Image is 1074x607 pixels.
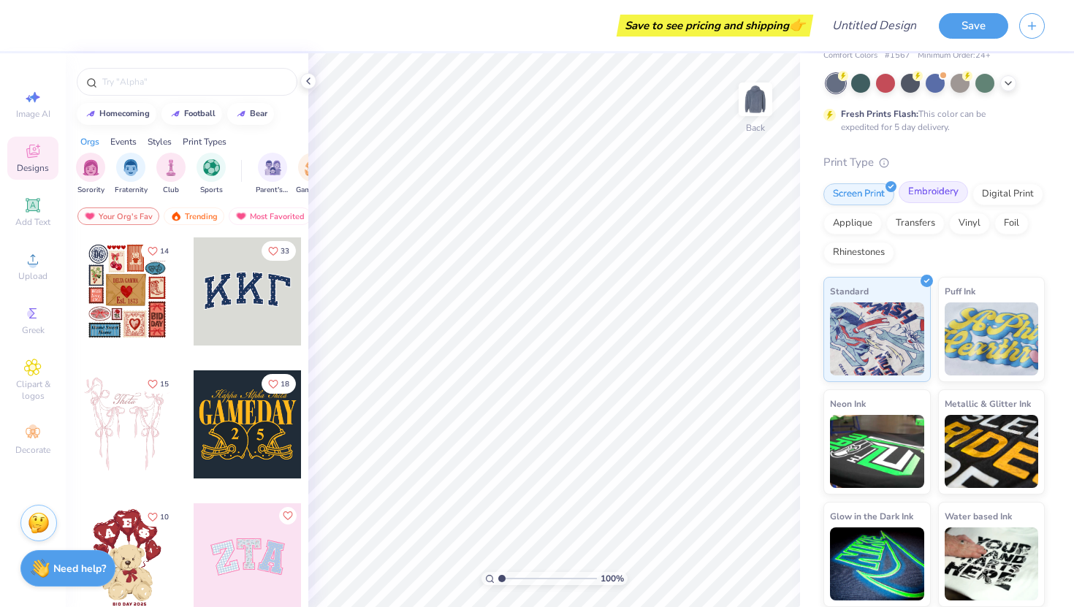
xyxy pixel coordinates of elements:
span: Clipart & logos [7,378,58,402]
button: Like [141,374,175,394]
img: most_fav.gif [84,211,96,221]
button: filter button [156,153,186,196]
div: filter for Fraternity [115,153,148,196]
div: filter for Sorority [76,153,105,196]
span: 14 [160,248,169,255]
img: Standard [830,302,924,375]
button: filter button [76,153,105,196]
div: Embroidery [899,181,968,203]
div: bear [250,110,267,118]
div: Save to see pricing and shipping [620,15,810,37]
button: Like [262,374,296,394]
span: Minimum Order: 24 + [918,50,991,62]
span: Upload [18,270,47,282]
div: filter for Sports [197,153,226,196]
span: 33 [281,248,289,255]
button: football [161,103,222,125]
img: trending.gif [170,211,182,221]
span: 100 % [601,572,624,585]
div: Foil [994,213,1029,234]
div: football [184,110,216,118]
img: Neon Ink [830,415,924,488]
div: Applique [823,213,882,234]
div: filter for Parent's Weekend [256,153,289,196]
button: homecoming [77,103,156,125]
span: Neon Ink [830,396,866,411]
div: Print Type [823,154,1045,171]
div: Rhinestones [823,242,894,264]
img: Fraternity Image [123,159,139,176]
div: Most Favorited [229,207,311,225]
button: Like [141,507,175,527]
img: trend_line.gif [235,110,247,118]
span: Water based Ink [945,508,1012,524]
span: Metallic & Glitter Ink [945,396,1031,411]
span: 10 [160,514,169,521]
span: Add Text [15,216,50,228]
img: Metallic & Glitter Ink [945,415,1039,488]
strong: Need help? [53,562,106,576]
div: Orgs [80,135,99,148]
div: Screen Print [823,183,894,205]
button: filter button [256,153,289,196]
img: Sorority Image [83,159,99,176]
span: 👉 [789,16,805,34]
img: Parent's Weekend Image [264,159,281,176]
div: Vinyl [949,213,990,234]
button: Save [939,13,1008,39]
div: This color can be expedited for 5 day delivery. [841,107,1021,134]
img: Sports Image [203,159,220,176]
div: Digital Print [972,183,1043,205]
img: trend_line.gif [170,110,181,118]
button: bear [227,103,274,125]
span: Game Day [296,185,330,196]
img: Back [741,85,770,114]
img: Puff Ink [945,302,1039,375]
span: 18 [281,381,289,388]
div: Back [746,121,765,134]
span: Comfort Colors [823,50,877,62]
button: Like [141,241,175,261]
span: Glow in the Dark Ink [830,508,913,524]
div: Trending [164,207,224,225]
span: Decorate [15,444,50,456]
div: Print Types [183,135,226,148]
button: Like [279,507,297,524]
img: most_fav.gif [235,211,247,221]
img: Water based Ink [945,527,1039,600]
span: Puff Ink [945,283,975,299]
div: Transfers [886,213,945,234]
span: # 1567 [885,50,910,62]
img: trend_line.gif [85,110,96,118]
div: Styles [148,135,172,148]
span: Club [163,185,179,196]
span: Image AI [16,108,50,120]
div: Your Org's Fav [77,207,159,225]
input: Untitled Design [820,11,928,40]
span: Greek [22,324,45,336]
span: Fraternity [115,185,148,196]
strong: Fresh Prints Flash: [841,108,918,120]
span: Parent's Weekend [256,185,289,196]
div: homecoming [99,110,150,118]
img: Glow in the Dark Ink [830,527,924,600]
span: Standard [830,283,869,299]
button: filter button [115,153,148,196]
div: filter for Game Day [296,153,330,196]
img: Game Day Image [305,159,321,176]
div: filter for Club [156,153,186,196]
span: Sports [200,185,223,196]
span: Designs [17,162,49,174]
input: Try "Alpha" [101,75,288,89]
div: Events [110,135,137,148]
span: Sorority [77,185,104,196]
img: Club Image [163,159,179,176]
button: Like [262,241,296,261]
span: 15 [160,381,169,388]
button: filter button [197,153,226,196]
button: filter button [296,153,330,196]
